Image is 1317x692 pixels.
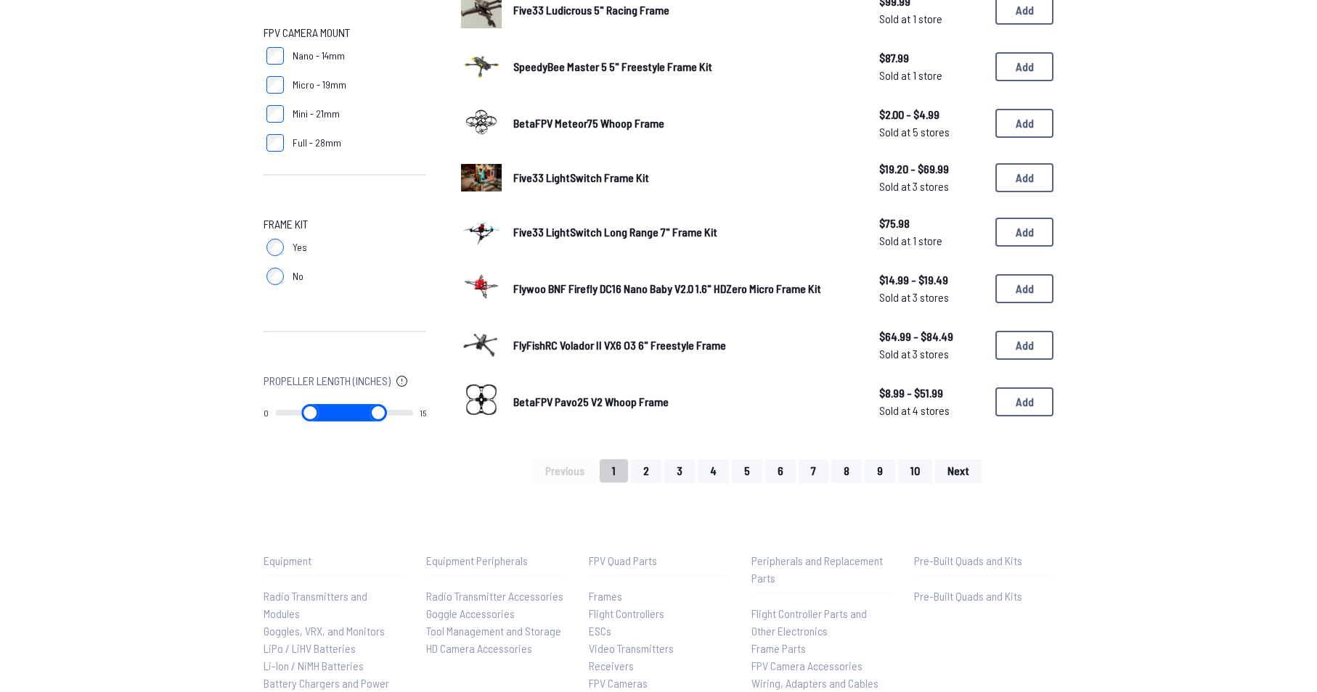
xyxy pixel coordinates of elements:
button: 2 [631,459,661,482]
span: Receivers [589,659,634,672]
a: image [461,101,502,146]
p: Pre-Built Quads and Kits [914,552,1053,569]
span: Pre-Built Quads and Kits [914,589,1022,603]
span: $75.98 [879,215,984,232]
a: SpeedyBee Master 5 5" Freestyle Frame Kit [513,58,856,75]
span: ESCs [589,624,611,638]
span: Propeller Length (Inches) [264,372,391,390]
span: Flywoo BNF Firefly DC16 Nano Baby V2.0 1.6" HDZero Micro Frame Kit [513,281,821,295]
a: FlyFishRC Volador II VX6 O3 6" Freestyle Frame [513,337,856,354]
button: Add [995,109,1053,138]
span: FPV Camera Mount [264,24,350,41]
output: 0 [264,407,269,419]
span: $64.99 - $84.49 [879,328,984,345]
a: Tool Management and Storage [426,622,566,640]
span: Five33 LightSwitch Long Range 7" Frame Kit [513,225,717,239]
a: Receivers [589,657,728,675]
a: Goggle Accessories [426,605,566,622]
button: 3 [664,459,695,482]
a: BetaFPV Meteor75 Whoop Frame [513,115,856,132]
input: Full - 28mm [266,134,284,152]
a: Goggles, VRX, and Monitors [264,622,403,640]
span: Radio Transmitters and Modules [264,589,367,620]
span: $19.20 - $69.99 [879,160,984,178]
p: Equipment [264,552,403,569]
span: Sold at 1 store [879,232,984,250]
a: Wiring, Adapters and Cables [751,675,891,692]
span: Sold at 1 store [879,67,984,84]
span: Wiring, Adapters and Cables [751,676,878,690]
input: Mini - 21mm [266,105,284,123]
a: Video Transmitters [589,640,728,657]
span: Goggle Accessories [426,606,515,620]
span: Frame Parts [751,641,806,655]
span: SpeedyBee Master 5 5" Freestyle Frame Kit [513,59,712,73]
button: 10 [898,459,932,482]
img: image [461,44,502,85]
span: $14.99 - $19.49 [879,271,984,289]
span: Tool Management and Storage [426,624,561,638]
button: Next [935,459,982,482]
p: Equipment Peripherals [426,552,566,569]
button: 8 [831,459,862,482]
img: image [461,101,502,141]
a: HD Camera Accessories [426,640,566,657]
img: image [461,266,502,307]
span: Sold at 3 stores [879,345,984,363]
span: $8.99 - $51.99 [879,384,984,402]
button: Add [995,387,1053,416]
span: Yes [293,240,307,255]
button: Add [995,163,1053,192]
a: image [461,379,502,424]
span: Flight Controllers [589,606,664,620]
a: Flywoo BNF Firefly DC16 Nano Baby V2.0 1.6" HDZero Micro Frame Kit [513,280,856,297]
a: Five33 Ludicrous 5" Racing Frame [513,1,856,19]
img: image [461,379,502,420]
span: Frame Kit [264,215,308,233]
p: FPV Quad Parts [589,552,728,569]
button: 9 [865,459,895,482]
span: Sold at 5 stores [879,123,984,141]
a: Five33 LightSwitch Frame Kit [513,169,856,186]
img: image [461,164,502,191]
span: Five33 Ludicrous 5" Racing Frame [513,3,669,17]
span: HD Camera Accessories [426,641,532,655]
span: Nano - 14mm [293,49,345,63]
a: FPV Cameras [589,675,728,692]
span: Radio Transmitter Accessories [426,589,563,603]
span: FPV Cameras [589,676,648,690]
span: Sold at 3 stores [879,289,984,306]
button: 1 [600,459,628,482]
a: Radio Transmitter Accessories [426,588,566,605]
button: Add [995,331,1053,360]
span: Li-Ion / NiMH Batteries [264,659,364,672]
span: BetaFPV Pavo25 V2 Whoop Frame [513,395,669,408]
span: Sold at 1 store [879,10,984,28]
span: Frames [589,589,622,603]
a: Flight Controller Parts and Other Electronics [751,605,891,640]
a: Li-Ion / NiMH Batteries [264,657,403,675]
span: Video Transmitters [589,641,674,655]
p: Peripherals and Replacement Parts [751,552,891,587]
span: FlyFishRC Volador II VX6 O3 6" Freestyle Frame [513,338,726,352]
input: Yes [266,239,284,256]
a: Pre-Built Quads and Kits [914,588,1053,605]
a: BetaFPV Pavo25 V2 Whoop Frame [513,393,856,411]
a: FPV Camera Accessories [751,657,891,675]
a: Radio Transmitters and Modules [264,588,403,622]
span: Goggles, VRX, and Monitors [264,624,385,638]
span: LiPo / LiHV Batteries [264,641,356,655]
a: Five33 LightSwitch Long Range 7" Frame Kit [513,223,856,241]
a: image [461,44,502,89]
output: 15 [420,407,426,419]
a: ESCs [589,622,728,640]
button: 6 [765,459,796,482]
img: image [461,203,502,258]
span: $87.99 [879,49,984,67]
a: Flight Controllers [589,605,728,622]
span: $2.00 - $4.99 [879,106,984,123]
button: 7 [799,459,828,482]
button: 4 [698,459,729,482]
button: Add [995,274,1053,303]
a: Frames [589,588,728,605]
